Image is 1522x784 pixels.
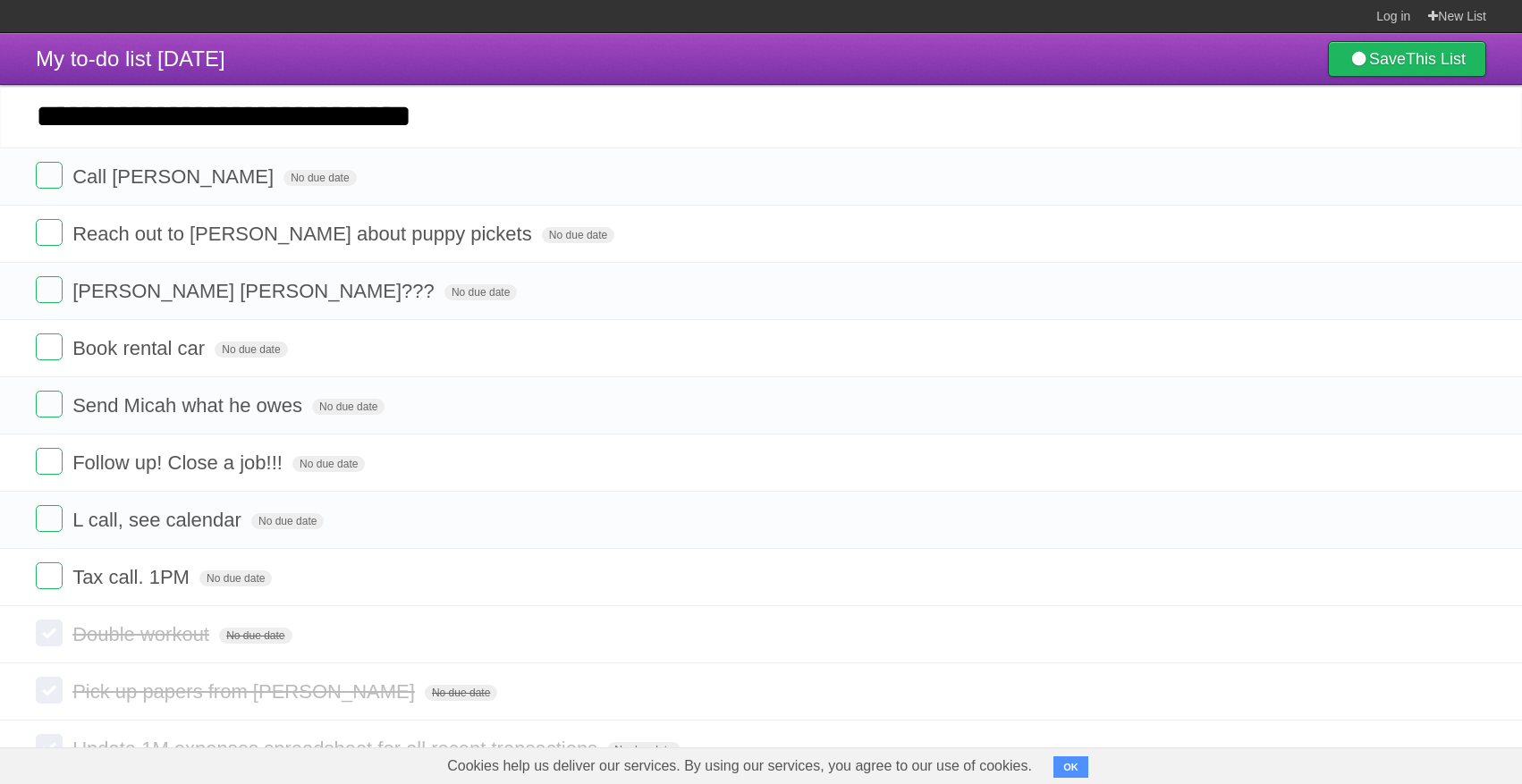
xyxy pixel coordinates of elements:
[72,623,214,645] span: Double workout
[36,677,63,704] label: Done
[72,280,439,302] span: [PERSON_NAME] [PERSON_NAME]???
[72,738,602,760] span: Update 1M expenses spreadsheet for all recent transactions
[36,620,63,646] label: Done
[292,456,365,472] span: No due date
[72,509,246,531] span: L call, see calendar
[312,399,385,415] span: No due date
[425,685,497,701] span: No due date
[72,566,194,588] span: Tax call. 1PM
[36,734,63,761] label: Done
[72,680,419,703] span: Pick up papers from [PERSON_NAME]
[72,337,209,359] span: Book rental car
[219,628,292,644] span: No due date
[36,562,63,589] label: Done
[251,513,324,529] span: No due date
[36,391,63,417] label: Done
[283,170,356,186] span: No due date
[36,219,63,246] label: Done
[542,227,614,243] span: No due date
[72,451,287,474] span: Follow up! Close a job!!!
[1328,41,1486,77] a: SaveThis List
[444,284,517,300] span: No due date
[1406,50,1466,68] b: This List
[36,276,63,303] label: Done
[1053,756,1088,778] button: OK
[607,742,680,758] span: No due date
[429,748,1050,784] span: Cookies help us deliver our services. By using our services, you agree to our use of cookies.
[215,341,287,358] span: No due date
[36,333,63,360] label: Done
[72,394,307,417] span: Send Micah what he owes
[36,505,63,532] label: Done
[72,165,278,188] span: Call [PERSON_NAME]
[36,162,63,189] label: Done
[72,223,537,245] span: Reach out to [PERSON_NAME] about puppy pickets
[36,46,225,71] span: My to-do list [DATE]
[36,448,63,475] label: Done
[199,570,272,586] span: No due date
